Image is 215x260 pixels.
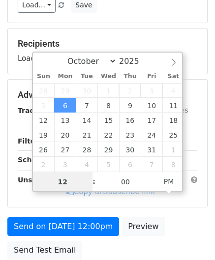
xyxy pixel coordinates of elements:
span: November 7, 2025 [141,157,162,172]
span: October 12, 2025 [33,113,55,127]
span: October 20, 2025 [54,127,76,142]
span: November 3, 2025 [54,157,76,172]
span: October 8, 2025 [97,98,119,113]
span: Sun [33,73,55,80]
span: Thu [119,73,141,80]
span: October 19, 2025 [33,127,55,142]
strong: Schedule [18,156,53,164]
span: October 14, 2025 [76,113,97,127]
strong: Filters [18,137,43,145]
span: October 2, 2025 [119,83,141,98]
input: Year [117,57,152,66]
span: November 4, 2025 [76,157,97,172]
span: October 17, 2025 [141,113,162,127]
strong: Tracking [18,107,51,115]
span: : [92,172,95,191]
span: October 29, 2025 [97,142,119,157]
span: October 22, 2025 [97,127,119,142]
span: September 29, 2025 [54,83,76,98]
span: November 6, 2025 [119,157,141,172]
span: Fri [141,73,162,80]
span: October 23, 2025 [119,127,141,142]
span: October 1, 2025 [97,83,119,98]
a: Copy unsubscribe link [66,187,155,196]
a: Send on [DATE] 12:00pm [7,217,119,236]
span: October 6, 2025 [54,98,76,113]
h5: Advanced [18,89,197,100]
span: October 28, 2025 [76,142,97,157]
span: October 7, 2025 [76,98,97,113]
span: October 16, 2025 [119,113,141,127]
span: September 30, 2025 [76,83,97,98]
input: Minute [95,172,155,192]
span: October 18, 2025 [162,113,184,127]
span: October 26, 2025 [33,142,55,157]
span: November 2, 2025 [33,157,55,172]
span: Wed [97,73,119,80]
a: Preview [122,217,165,236]
span: October 9, 2025 [119,98,141,113]
span: October 15, 2025 [97,113,119,127]
span: October 10, 2025 [141,98,162,113]
h5: Recipients [18,38,197,49]
span: September 28, 2025 [33,83,55,98]
span: October 4, 2025 [162,83,184,98]
span: Tue [76,73,97,80]
span: Sat [162,73,184,80]
span: October 13, 2025 [54,113,76,127]
span: October 27, 2025 [54,142,76,157]
span: October 3, 2025 [141,83,162,98]
div: Loading... [18,38,197,64]
span: Mon [54,73,76,80]
span: October 5, 2025 [33,98,55,113]
span: October 31, 2025 [141,142,162,157]
a: Send Test Email [7,241,82,260]
strong: Unsubscribe [18,176,66,184]
span: November 5, 2025 [97,157,119,172]
span: Click to toggle [155,172,183,191]
input: Hour [33,172,93,192]
span: October 11, 2025 [162,98,184,113]
span: November 1, 2025 [162,142,184,157]
iframe: Chat Widget [166,213,215,260]
span: November 8, 2025 [162,157,184,172]
span: October 25, 2025 [162,127,184,142]
span: October 30, 2025 [119,142,141,157]
span: October 24, 2025 [141,127,162,142]
span: October 21, 2025 [76,127,97,142]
